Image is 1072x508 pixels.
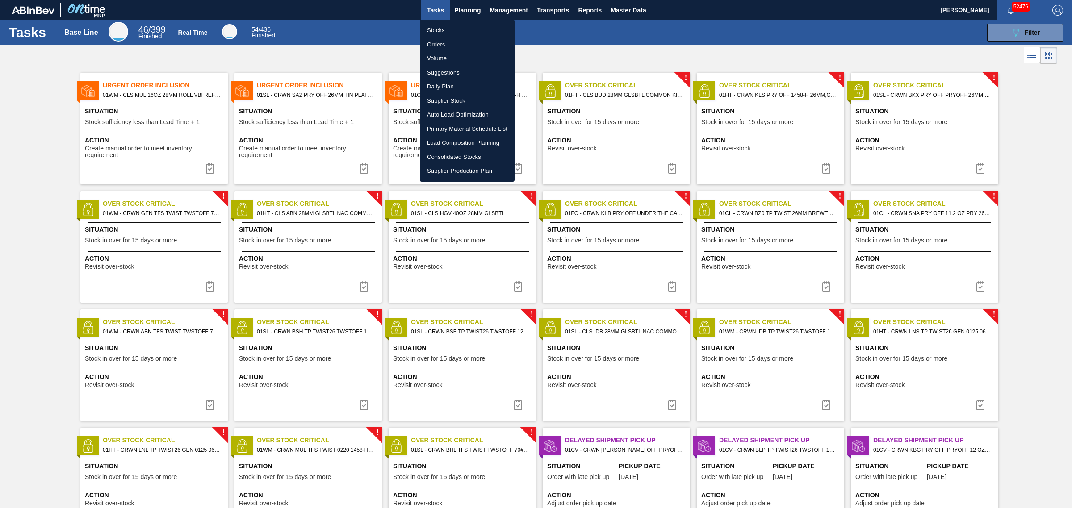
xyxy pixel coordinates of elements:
a: Primary Material Schedule List [420,122,515,136]
a: Supplier Stock [420,94,515,108]
a: Orders [420,37,515,52]
a: Stocks [420,23,515,37]
a: Load Composition Planning [420,136,515,150]
a: Suggestions [420,66,515,80]
a: Daily Plan [420,79,515,94]
a: Consolidated Stocks [420,150,515,164]
a: Auto Load Optimization [420,108,515,122]
a: Volume [420,51,515,66]
a: Supplier Production Plan [420,164,515,178]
